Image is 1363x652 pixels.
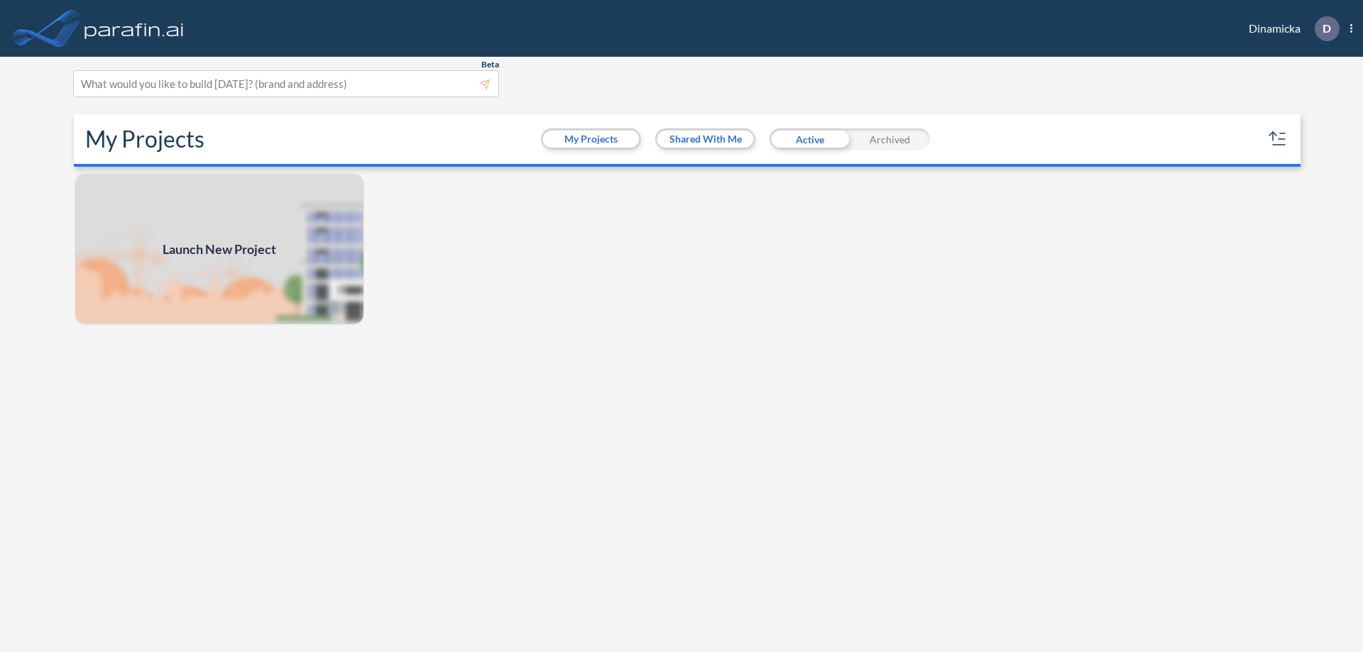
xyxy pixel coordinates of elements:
[74,172,365,326] a: Launch New Project
[850,128,930,150] div: Archived
[85,126,204,153] h2: My Projects
[74,172,365,326] img: add
[543,131,639,148] button: My Projects
[657,131,753,148] button: Shared With Me
[481,59,499,70] span: Beta
[82,14,187,43] img: logo
[1323,22,1331,35] p: D
[163,240,276,259] span: Launch New Project
[770,128,850,150] div: Active
[1227,16,1352,41] div: Dinamicka
[1266,128,1289,150] button: sort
